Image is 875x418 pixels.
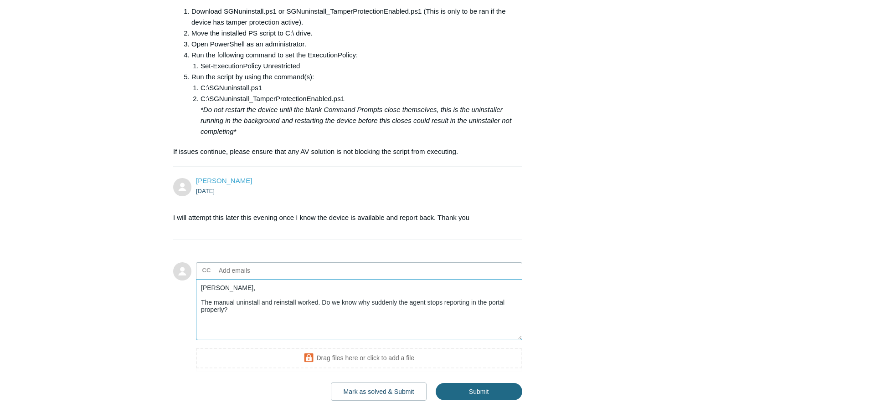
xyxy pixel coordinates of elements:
[191,39,513,50] li: Open PowerShell as an administrator.
[201,106,511,135] i: *Do not restart the device until the blank Command Prompts close themselves, this is the uninstal...
[196,188,215,194] time: 09/24/2025, 11:02
[201,82,513,93] li: C:\SGNuninstall.ps1
[201,61,513,71] li: Set-ExecutionPolicy Unrestricted
[173,212,513,223] p: I will attempt this later this evening once I know the device is available and report back. Thank...
[215,264,313,277] input: Add emails
[191,28,513,39] li: Move the installed PS script to C:\ drive.
[191,6,513,28] li: Download SGNuninstall.ps1 or SGNuninstall_TamperProtectionEnabled.ps1 (This is only to be ran if ...
[202,264,211,277] label: CC
[191,71,513,137] li: Run the script by using the command(s):
[196,279,522,341] textarea: Add your reply
[191,50,513,71] li: Run the following command to set the ExecutionPolicy:
[196,177,252,184] span: Devon Pasternak
[201,93,513,137] li: C:\SGNuninstall_TamperProtectionEnabled.ps1
[436,383,522,400] input: Submit
[196,177,252,184] a: [PERSON_NAME]
[331,382,427,401] button: Mark as solved & Submit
